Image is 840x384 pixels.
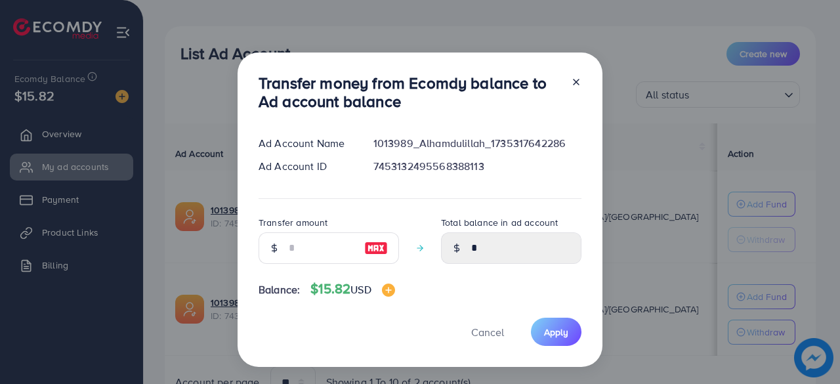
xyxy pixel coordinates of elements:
span: Apply [544,326,568,339]
div: 7453132495568388113 [363,159,592,174]
label: Total balance in ad account [441,216,558,229]
button: Apply [531,318,581,346]
img: image [364,240,388,256]
h3: Transfer money from Ecomdy balance to Ad account balance [259,74,560,112]
span: USD [350,282,371,297]
span: Balance: [259,282,300,297]
label: Transfer amount [259,216,327,229]
div: Ad Account ID [248,159,363,174]
h4: $15.82 [310,281,394,297]
img: image [382,284,395,297]
span: Cancel [471,325,504,339]
button: Cancel [455,318,520,346]
div: 1013989_Alhamdulillah_1735317642286 [363,136,592,151]
div: Ad Account Name [248,136,363,151]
